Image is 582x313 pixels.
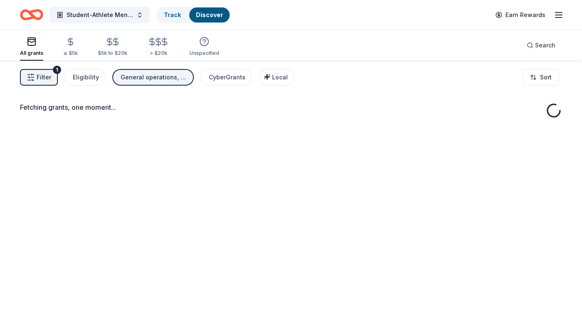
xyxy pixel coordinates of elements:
[272,74,288,81] span: Local
[156,7,230,23] button: TrackDiscover
[37,72,51,82] span: Filter
[50,7,150,23] button: Student-Athlete Mental Health Program
[63,34,78,61] button: ≤ $5k
[20,102,562,112] div: Fetching grants, one moment...
[490,7,550,22] a: Earn Rewards
[147,50,169,57] div: > $20k
[540,72,552,82] span: Sort
[189,50,219,57] div: Unspecified
[98,50,127,57] div: $5k to $20k
[189,33,219,61] button: Unspecified
[63,50,78,57] div: ≤ $5k
[53,66,61,74] div: 1
[20,50,43,57] div: All grants
[121,72,187,82] div: General operations, Projects & programming, Training and capacity building
[209,72,245,82] div: CyberGrants
[201,69,252,86] button: CyberGrants
[73,72,99,82] div: Eligibility
[196,11,223,18] a: Discover
[20,33,43,61] button: All grants
[67,10,133,20] span: Student-Athlete Mental Health Program
[64,69,106,86] button: Eligibility
[535,40,555,50] span: Search
[98,34,127,61] button: $5k to $20k
[20,5,43,25] a: Home
[164,11,181,18] a: Track
[20,69,58,86] button: Filter1
[523,69,559,86] button: Sort
[147,34,169,61] button: > $20k
[520,37,562,54] button: Search
[112,69,194,86] button: General operations, Projects & programming, Training and capacity building
[259,69,295,86] button: Local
